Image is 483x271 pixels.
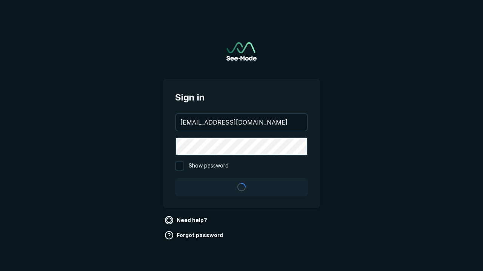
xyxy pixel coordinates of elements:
a: Need help? [163,214,210,226]
input: your@email.com [176,114,307,131]
span: Sign in [175,91,308,104]
a: Forgot password [163,229,226,241]
span: Show password [189,161,229,171]
a: Go to sign in [226,42,257,61]
img: See-Mode Logo [226,42,257,61]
